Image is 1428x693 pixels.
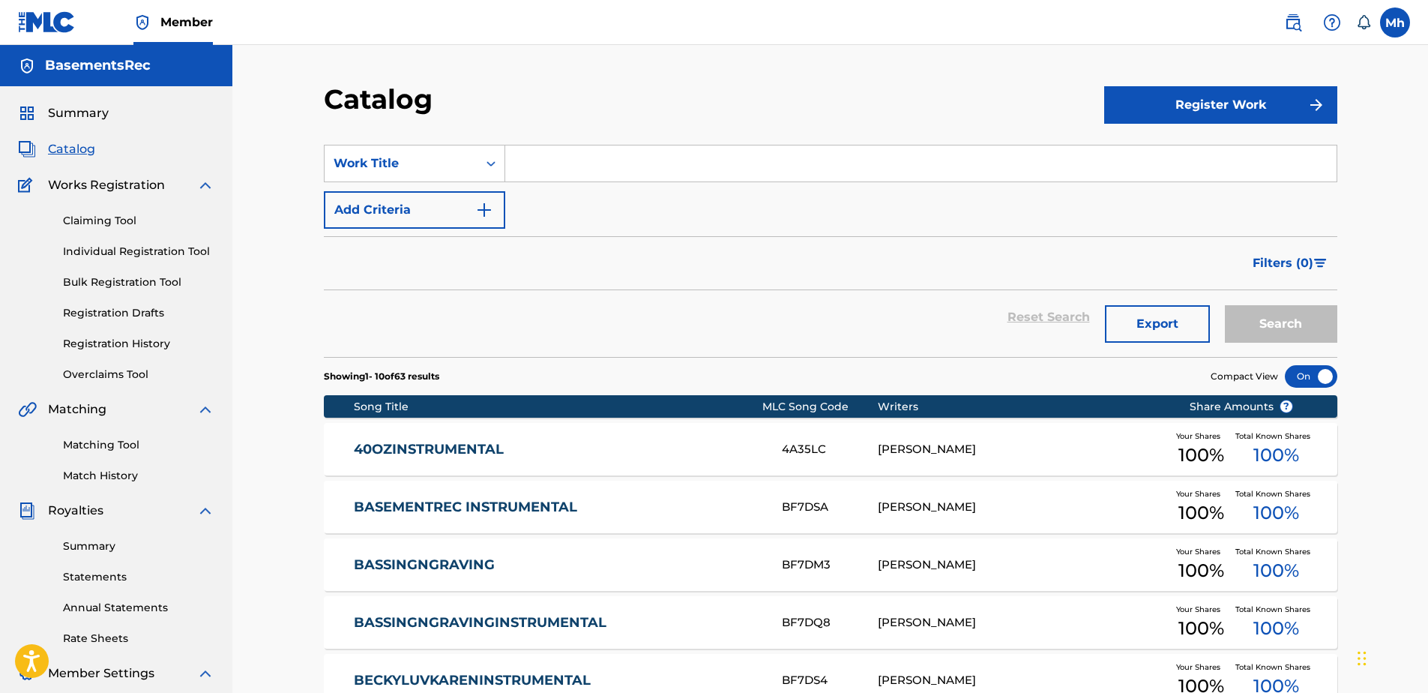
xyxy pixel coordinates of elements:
[18,140,95,158] a: CatalogCatalog
[133,13,151,31] img: Top Rightsholder
[1176,661,1226,673] span: Your Shares
[18,140,36,158] img: Catalog
[1284,13,1302,31] img: search
[475,201,493,219] img: 9d2ae6d4665cec9f34b9.svg
[878,441,1166,458] div: [PERSON_NAME]
[354,556,762,574] a: BASSINGNGRAVING
[1314,259,1327,268] img: filter
[63,244,214,259] a: Individual Registration Tool
[196,176,214,194] img: expand
[324,145,1337,357] form: Search Form
[18,11,76,33] img: MLC Logo
[48,400,106,418] span: Matching
[196,502,214,520] img: expand
[782,672,878,689] div: BF7DS4
[1176,430,1226,442] span: Your Shares
[782,441,878,458] div: 4A35LC
[63,274,214,290] a: Bulk Registration Tool
[1176,604,1226,615] span: Your Shares
[354,672,762,689] a: BECKYLUVKARENINSTRUMENTAL
[63,437,214,453] a: Matching Tool
[1307,96,1325,114] img: f7272a7cc735f4ea7f67.svg
[63,538,214,554] a: Summary
[1253,254,1313,272] span: Filters ( 0 )
[1317,7,1347,37] div: Help
[196,400,214,418] img: expand
[878,614,1166,631] div: [PERSON_NAME]
[63,336,214,352] a: Registration History
[1104,86,1337,124] button: Register Work
[1356,15,1371,30] div: Notifications
[48,176,165,194] span: Works Registration
[354,441,762,458] a: 40OZINSTRUMENTAL
[48,664,154,682] span: Member Settings
[1280,400,1292,412] span: ?
[324,191,505,229] button: Add Criteria
[63,569,214,585] a: Statements
[1253,557,1299,584] span: 100 %
[48,502,103,520] span: Royalties
[18,57,36,75] img: Accounts
[1380,7,1410,37] div: User Menu
[1235,661,1316,673] span: Total Known Shares
[160,13,213,31] span: Member
[878,556,1166,574] div: [PERSON_NAME]
[1253,615,1299,642] span: 100 %
[63,600,214,616] a: Annual Statements
[1176,546,1226,557] span: Your Shares
[782,499,878,516] div: BF7DSA
[1358,636,1367,681] div: Drag
[1178,499,1224,526] span: 100 %
[1235,604,1316,615] span: Total Known Shares
[63,213,214,229] a: Claiming Tool
[196,664,214,682] img: expand
[1178,615,1224,642] span: 100 %
[324,370,439,383] p: Showing 1 - 10 of 63 results
[1235,546,1316,557] span: Total Known Shares
[63,468,214,484] a: Match History
[18,502,36,520] img: Royalties
[334,154,469,172] div: Work Title
[1253,499,1299,526] span: 100 %
[1190,399,1293,415] span: Share Amounts
[45,57,151,74] h5: BasementsRec
[18,104,109,122] a: SummarySummary
[1235,430,1316,442] span: Total Known Shares
[878,399,1166,415] div: Writers
[1235,488,1316,499] span: Total Known Shares
[18,176,37,194] img: Works Registration
[1253,442,1299,469] span: 100 %
[18,664,36,682] img: Member Settings
[878,499,1166,516] div: [PERSON_NAME]
[1178,442,1224,469] span: 100 %
[1176,488,1226,499] span: Your Shares
[63,367,214,382] a: Overclaims Tool
[878,672,1166,689] div: [PERSON_NAME]
[63,631,214,646] a: Rate Sheets
[782,556,878,574] div: BF7DM3
[1323,13,1341,31] img: help
[762,399,878,415] div: MLC Song Code
[1244,244,1337,282] button: Filters (0)
[324,82,440,116] h2: Catalog
[354,614,762,631] a: BASSINGNGRAVINGINSTRUMENTAL
[1178,557,1224,584] span: 100 %
[1105,305,1210,343] button: Export
[48,104,109,122] span: Summary
[48,140,95,158] span: Catalog
[1353,621,1428,693] iframe: Chat Widget
[18,400,37,418] img: Matching
[782,614,878,631] div: BF7DQ8
[354,399,762,415] div: Song Title
[63,305,214,321] a: Registration Drafts
[354,499,762,516] a: BASEMENTREC INSTRUMENTAL
[1211,370,1278,383] span: Compact View
[1278,7,1308,37] a: Public Search
[18,104,36,122] img: Summary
